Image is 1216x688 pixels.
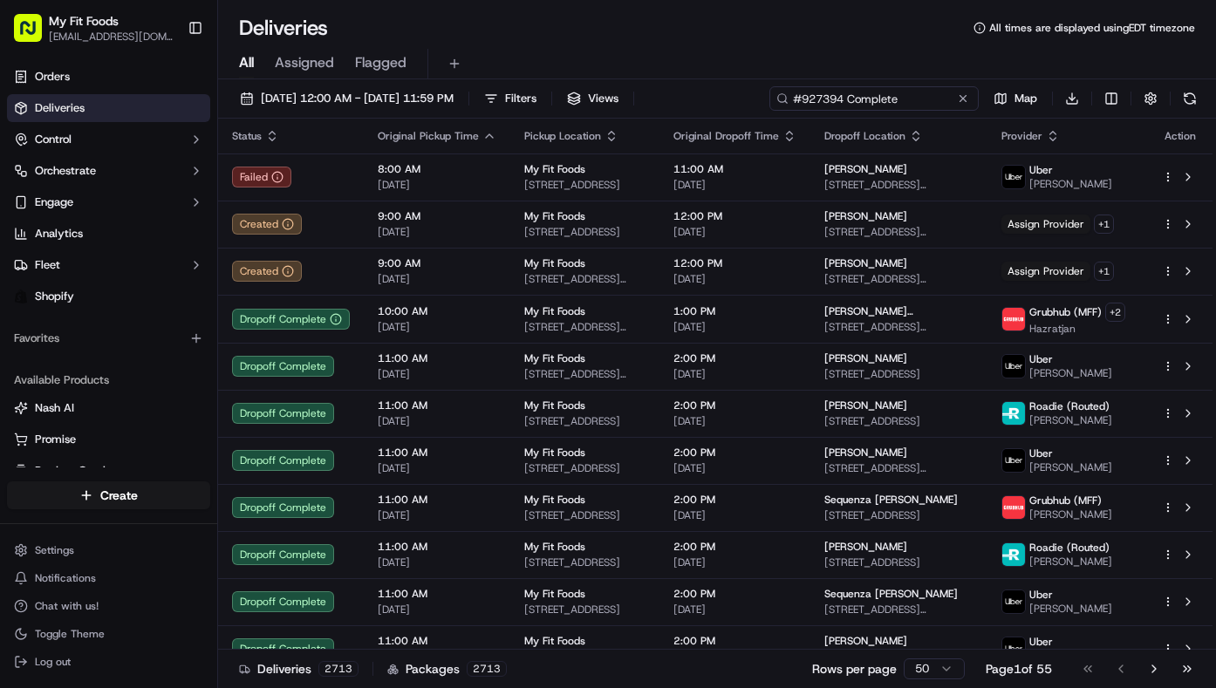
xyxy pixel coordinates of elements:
span: [DATE] [673,225,796,239]
div: Available Products [7,366,210,394]
button: Orchestrate [7,157,210,185]
span: [PERSON_NAME] [1029,460,1112,474]
span: [DATE] [378,272,496,286]
span: [PERSON_NAME] [PERSON_NAME] [824,304,973,318]
button: Fleet [7,251,210,279]
span: [PERSON_NAME] [1029,177,1112,191]
span: 11:00 AM [673,162,796,176]
input: Type to search [769,86,979,111]
span: [STREET_ADDRESS] [524,508,646,522]
span: [PERSON_NAME] [824,446,907,460]
span: 11:00 AM [378,398,496,412]
button: +2 [1105,303,1125,322]
div: Created [232,261,302,282]
img: 1736555255976-a54dd68f-1ca7-489b-9aae-adbdc363a1c4 [35,271,49,285]
span: [STREET_ADDRESS][US_STATE] [824,272,973,286]
span: Flagged [355,52,406,73]
span: [STREET_ADDRESS] [824,555,973,569]
span: Grubhub (MFF) [1029,494,1102,507]
span: [STREET_ADDRESS][US_STATE] [824,178,973,192]
span: 2:00 PM [673,540,796,554]
img: 1736555255976-a54dd68f-1ca7-489b-9aae-adbdc363a1c4 [17,167,49,198]
span: Uber [1029,635,1053,649]
p: Rows per page [812,660,897,678]
span: Shopify [35,289,74,304]
span: Product Catalog [35,463,119,479]
span: [PERSON_NAME] [1029,507,1112,521]
span: Nash AI [35,400,74,416]
span: [DATE] [199,270,235,284]
span: Hazratjan [1029,322,1125,336]
span: Views [588,91,618,106]
span: Uber [1029,446,1053,460]
span: [DATE] [673,178,796,192]
span: Settings [35,543,74,557]
span: Pylon [174,433,211,446]
span: 8:00 AM [378,162,496,176]
span: API Documentation [165,390,280,407]
span: Analytics [35,226,83,242]
span: My Fit Foods [524,162,585,176]
img: uber-new-logo.jpeg [1002,166,1025,188]
a: Powered byPylon [123,432,211,446]
span: Sequenza [PERSON_NAME] [824,493,958,507]
div: 💻 [147,392,161,405]
span: Engage [35,194,73,210]
button: [EMAIL_ADDRESS][DOMAIN_NAME] [49,30,174,44]
span: My Fit Foods [524,398,585,412]
span: [PERSON_NAME] [824,256,907,270]
div: 2713 [318,661,359,677]
span: [STREET_ADDRESS] [524,414,646,428]
span: 12:00 PM [673,209,796,223]
span: [STREET_ADDRESS][PERSON_NAME] [524,320,646,334]
button: Notifications [7,566,210,590]
span: [STREET_ADDRESS] [824,508,973,522]
span: Uber [1029,352,1053,366]
span: Dropoff Location [824,129,905,143]
span: 2:00 PM [673,587,796,601]
img: uber-new-logo.jpeg [1002,449,1025,472]
span: [STREET_ADDRESS][PERSON_NAME] [824,603,973,616]
span: 9:00 AM [378,256,496,270]
span: Grubhub (MFF) [1029,305,1102,319]
img: Wisdom Oko [17,254,45,288]
span: • [189,317,195,331]
button: My Fit Foods [49,12,119,30]
span: [DATE] [378,414,496,428]
img: Nash [17,17,52,52]
img: uber-new-logo.jpeg [1002,637,1025,660]
span: My Fit Foods [524,634,585,648]
img: Shopify logo [14,290,28,303]
span: My Fit Foods [524,540,585,554]
span: [DATE] [378,178,496,192]
span: [STREET_ADDRESS] [524,461,646,475]
a: Product Catalog [14,463,203,479]
span: Fleet [35,257,60,273]
span: [STREET_ADDRESS][PERSON_NAME] [524,272,646,286]
button: Failed [232,167,291,187]
span: [PERSON_NAME] [824,398,907,412]
button: Engage [7,188,210,216]
span: Deliveries [35,100,85,116]
span: [DATE] [673,461,796,475]
span: Toggle Theme [35,627,105,641]
span: Provider [1001,129,1042,143]
a: Deliveries [7,94,210,122]
span: [PERSON_NAME] [824,162,907,176]
span: My Fit Foods [524,446,585,460]
input: Got a question? Start typing here... [45,112,314,131]
span: Orders [35,69,70,85]
span: [STREET_ADDRESS] [824,367,973,381]
span: [PERSON_NAME] [1029,413,1112,427]
button: Product Catalog [7,457,210,485]
button: Filters [476,86,544,111]
span: [DATE] [378,508,496,522]
button: Create [7,481,210,509]
span: 2:00 PM [673,446,796,460]
div: Created [232,214,302,235]
span: [DATE] [673,603,796,616]
button: Settings [7,538,210,562]
span: [DATE] [378,555,496,569]
span: Assign Provider [1001,262,1090,281]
